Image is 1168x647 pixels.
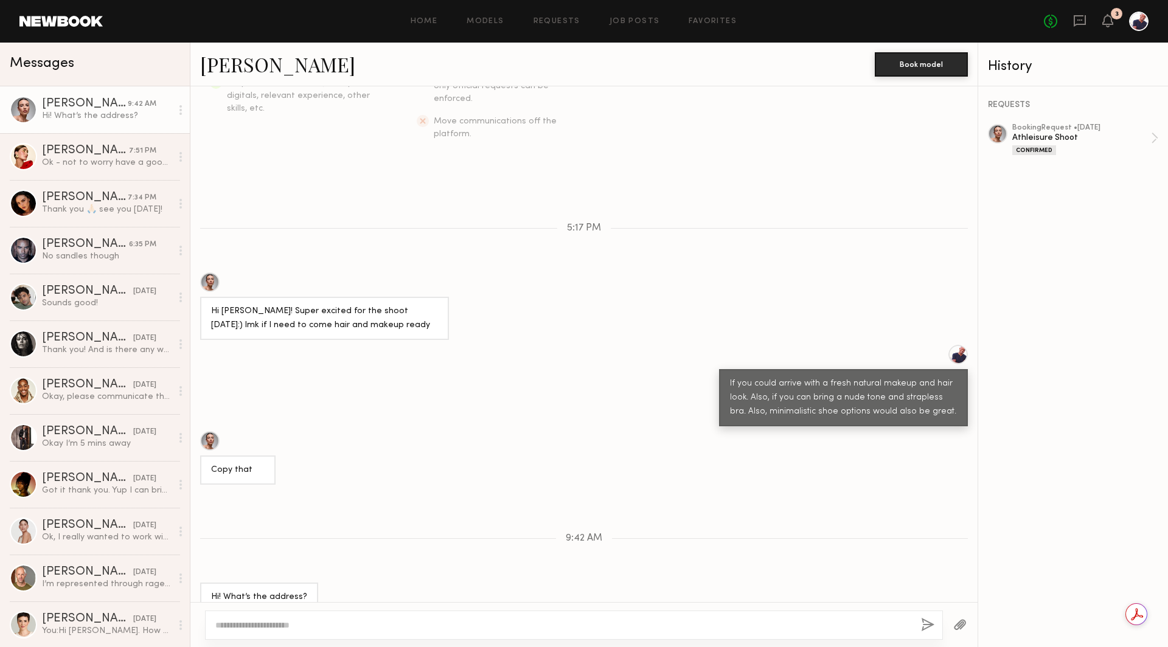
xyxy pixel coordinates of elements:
div: [DATE] [133,567,156,578]
span: Move communications off the platform. [434,117,557,138]
div: Ok, I really wanted to work with you, will need to follow how I feel about stock imagery though. ... [42,531,172,543]
span: Request additional info, like updated digitals, relevant experience, other skills, etc. [227,79,379,112]
div: 7:34 PM [128,192,156,204]
div: [PERSON_NAME] [42,472,133,485]
span: Expect verbal commitments to hold - only official requests can be enforced. [434,69,588,103]
div: 3 [1115,11,1119,18]
div: History [988,60,1158,74]
div: Hi! What’s the address? [211,590,307,604]
div: [PERSON_NAME] [42,519,133,531]
a: Job Posts [610,18,660,26]
div: [PERSON_NAME] [42,332,133,344]
div: [PERSON_NAME] [42,238,129,251]
div: Okay I’m 5 mins away [42,438,172,449]
div: [PERSON_NAME] [42,145,129,157]
div: Got it thank you. Yup I can bring a casual look as well! [42,485,172,496]
a: [PERSON_NAME] [200,51,355,77]
a: Home [411,18,438,26]
a: Requests [534,18,580,26]
div: Hi! What’s the address? [42,110,172,122]
div: [DATE] [133,473,156,485]
div: 7:51 PM [129,145,156,157]
div: [PERSON_NAME] [42,98,128,110]
div: If you could arrive with a fresh natural makeup and hair look. Also, if you can bring a nude tone... [730,377,957,419]
span: 9:42 AM [566,533,602,544]
div: No sandles though [42,251,172,262]
div: Copy that [211,463,265,477]
div: [DATE] [133,520,156,531]
a: Book model [875,58,968,69]
div: [PERSON_NAME] [42,566,133,578]
div: Hi [PERSON_NAME]! Super excited for the shoot [DATE]:) lmk if I need to come hair and makeup ready [211,305,438,333]
div: [DATE] [133,379,156,391]
div: You: Hi [PERSON_NAME]. How are you? I wanted to see if you're available for a small lifestyle sho... [42,625,172,637]
div: [DATE] [133,286,156,297]
div: [PERSON_NAME] [42,285,133,297]
div: Ok - not to worry have a good shoot 😊 [42,157,172,168]
div: REQUESTS [988,101,1158,109]
div: [PERSON_NAME] [42,426,133,438]
div: Thank you! And is there any way we could move the shoot to [DATE] or another day? I’m just trying... [42,344,172,356]
div: Athleisure Shoot [1012,132,1151,144]
div: [DATE] [133,333,156,344]
div: 9:42 AM [128,99,156,110]
div: Confirmed [1012,145,1056,155]
div: [PERSON_NAME] [42,379,133,391]
div: Sounds good! [42,297,172,309]
button: Book model [875,52,968,77]
div: Okay, please communicate that better next time. When you do, feel free to reach out. Thanks for t... [42,391,172,403]
div: [DATE] [133,614,156,625]
div: 6:35 PM [129,239,156,251]
a: Models [467,18,504,26]
a: Favorites [689,18,737,26]
div: [DATE] [133,426,156,438]
div: booking Request • [DATE] [1012,124,1151,132]
div: I’m represented through rage talent and I am happy to be part of any kind of military focused pro... [42,578,172,590]
span: Messages [10,57,74,71]
a: bookingRequest •[DATE]Athleisure ShootConfirmed [1012,124,1158,155]
div: [PERSON_NAME] [42,192,128,204]
span: 5:17 PM [567,223,601,234]
div: Thank you 🙏🏻 see you [DATE]! [42,204,172,215]
div: [PERSON_NAME] [42,613,133,625]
